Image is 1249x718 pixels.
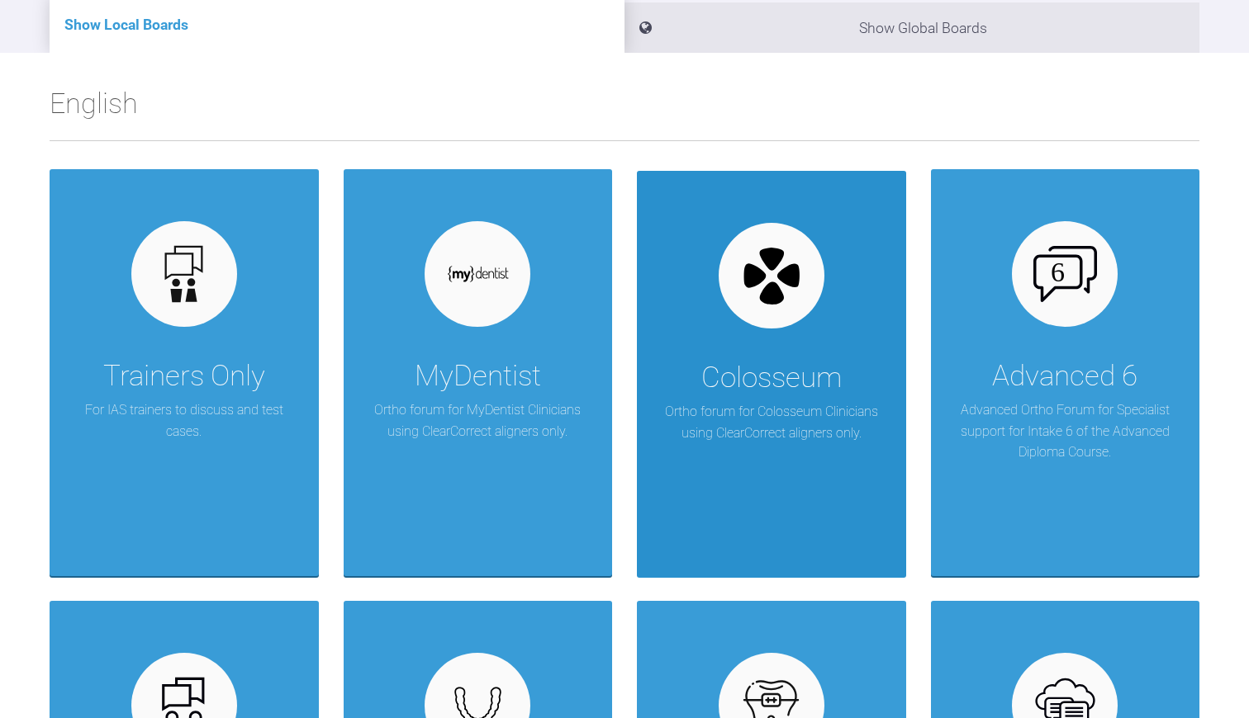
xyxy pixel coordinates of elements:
[956,399,1175,463] p: Advanced Ortho Forum for Specialist support for Intake 6 of the Advanced Diploma Course.
[446,265,510,282] img: mydentist.1050c378.svg
[739,243,803,308] img: colosseum.3af2006a.svg
[50,81,1199,140] h2: English
[624,2,1199,53] li: Show Global Boards
[152,243,216,306] img: default.3be3f38f.svg
[701,355,842,401] div: Colosseum
[931,169,1200,576] a: Advanced 6Advanced Ortho Forum for Specialist support for Intake 6 of the Advanced Diploma Course.
[368,399,588,442] p: Ortho forum for MyDentist Clinicians using ClearCorrect aligners only.
[103,353,265,399] div: Trainers Only
[1033,246,1097,302] img: advanced-6.cf6970cb.svg
[74,399,294,442] p: For IAS trainers to discuss and test cases.
[50,169,319,576] a: Trainers OnlyFor IAS trainers to discuss and test cases.
[637,169,906,576] a: ColosseumOrtho forum for Colosseum Clinicians using ClearCorrect aligners only.
[992,353,1137,399] div: Advanced 6
[415,353,541,399] div: MyDentist
[662,401,881,443] p: Ortho forum for Colosseum Clinicians using ClearCorrect aligners only.
[344,169,613,576] a: MyDentistOrtho forum for MyDentist Clinicians using ClearCorrect aligners only.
